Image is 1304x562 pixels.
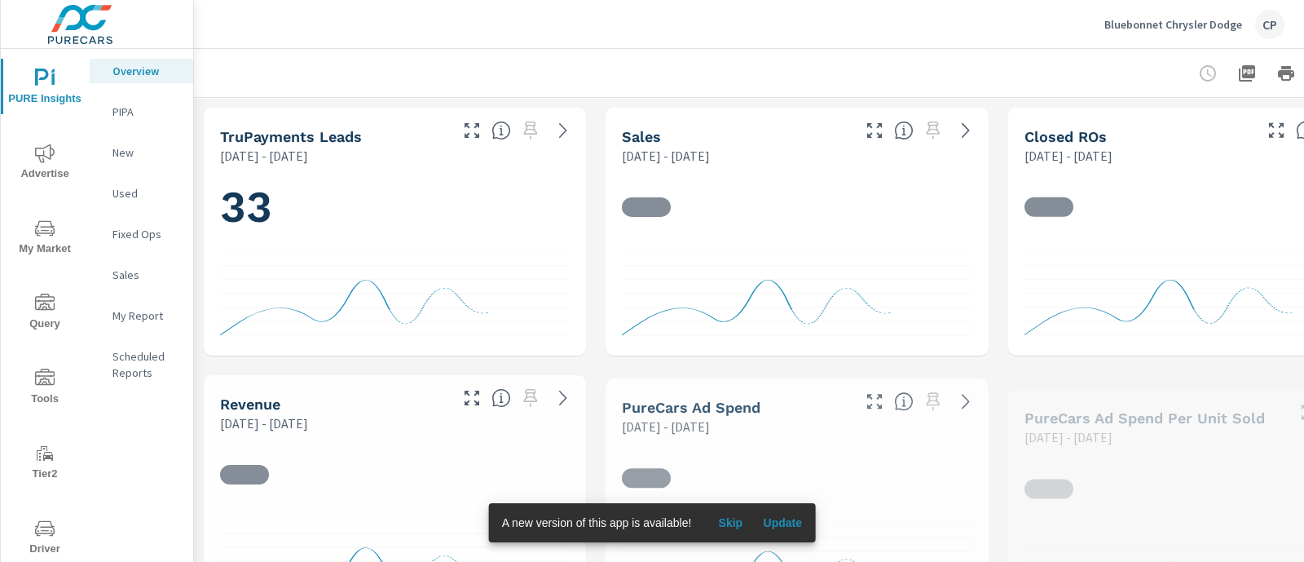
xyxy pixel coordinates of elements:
[90,140,193,165] div: New
[112,63,180,79] p: Overview
[220,396,280,413] h5: Revenue
[90,100,193,124] div: PIPA
[920,388,946,414] span: Select a preset date range to save this widget
[622,128,661,145] h5: Sales
[112,267,180,283] p: Sales
[459,117,485,144] button: Make Fullscreen
[518,385,544,411] span: Select a preset date range to save this widget
[220,146,308,166] p: [DATE] - [DATE]
[711,516,750,530] span: Skip
[6,519,84,559] span: Driver
[6,444,84,484] span: Tier2
[6,369,84,409] span: Tools
[6,294,84,334] span: Query
[491,121,511,140] span: The number of truPayments leads.
[861,388,888,414] button: Make Fullscreen
[112,226,180,242] p: Fixed Ops
[491,388,511,408] span: Total sales revenue over the selected date range. [Source: This data is sourced from the dealer’s...
[953,388,979,414] a: See more details in report
[894,392,914,411] span: Total cost of media for all PureCars channels for the selected dealership group over the selected...
[1024,146,1112,166] p: [DATE] - [DATE]
[459,385,485,411] button: Make Fullscreen
[220,128,362,145] h5: truPayments Leads
[6,219,84,259] span: My Market
[1104,17,1242,32] p: Bluebonnet Chrysler Dodge
[622,417,710,436] p: [DATE] - [DATE]
[920,117,946,144] span: Select a preset date range to save this widget
[1024,427,1112,447] p: [DATE] - [DATE]
[1024,409,1265,427] h5: PureCars Ad Spend Per Unit Sold
[502,516,692,529] span: A new version of this app is available!
[704,510,756,536] button: Skip
[90,303,193,328] div: My Report
[90,222,193,246] div: Fixed Ops
[90,344,193,385] div: Scheduled Reports
[90,181,193,206] div: Used
[112,348,180,381] p: Scheduled Reports
[861,117,888,144] button: Make Fullscreen
[112,144,180,161] p: New
[953,117,979,144] a: See more details in report
[220,414,308,433] p: [DATE] - [DATE]
[518,117,544,144] span: Select a preset date range to save this widget
[90,59,193,83] div: Overview
[763,516,802,530] span: Update
[6,69,84,108] span: PURE Insights
[112,185,180,201] p: Used
[622,399,760,416] h5: PureCars Ad Spend
[622,146,710,166] p: [DATE] - [DATE]
[550,385,576,411] a: See more details in report
[1255,10,1284,39] div: CP
[1270,57,1302,90] button: Print Report
[112,308,180,324] p: My Report
[1024,128,1107,145] h5: Closed ROs
[1263,117,1289,144] button: Make Fullscreen
[550,117,576,144] a: See more details in report
[756,510,808,536] button: Update
[6,144,84,184] span: Advertise
[1231,57,1263,90] button: "Export Report to PDF"
[220,179,570,235] h1: 33
[112,104,180,120] p: PIPA
[90,263,193,287] div: Sales
[894,121,914,140] span: Number of vehicles sold by the dealership over the selected date range. [Source: This data is sou...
